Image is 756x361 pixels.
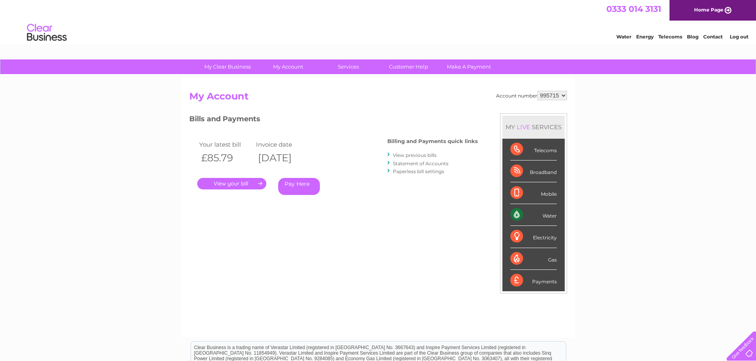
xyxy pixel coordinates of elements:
[278,178,320,195] a: Pay Here
[393,160,448,166] a: Statement of Accounts
[510,270,557,291] div: Payments
[189,91,567,106] h2: My Account
[687,34,698,40] a: Blog
[315,59,381,74] a: Services
[502,116,565,138] div: MY SERVICES
[197,139,254,150] td: Your latest bill
[510,248,557,270] div: Gas
[436,59,502,74] a: Make A Payment
[515,123,532,131] div: LIVE
[189,113,478,127] h3: Bills and Payments
[730,34,748,40] a: Log out
[510,160,557,182] div: Broadband
[510,226,557,248] div: Electricity
[254,150,311,166] th: [DATE]
[658,34,682,40] a: Telecoms
[703,34,723,40] a: Contact
[606,4,661,14] a: 0333 014 3131
[393,168,444,174] a: Paperless bill settings
[27,21,67,45] img: logo.png
[510,139,557,160] div: Telecoms
[510,182,557,204] div: Mobile
[496,91,567,100] div: Account number
[197,178,266,189] a: .
[636,34,654,40] a: Energy
[254,139,311,150] td: Invoice date
[255,59,321,74] a: My Account
[387,138,478,144] h4: Billing and Payments quick links
[197,150,254,166] th: £85.79
[510,204,557,226] div: Water
[191,4,566,38] div: Clear Business is a trading name of Verastar Limited (registered in [GEOGRAPHIC_DATA] No. 3667643...
[376,59,441,74] a: Customer Help
[195,59,260,74] a: My Clear Business
[393,152,437,158] a: View previous bills
[616,34,631,40] a: Water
